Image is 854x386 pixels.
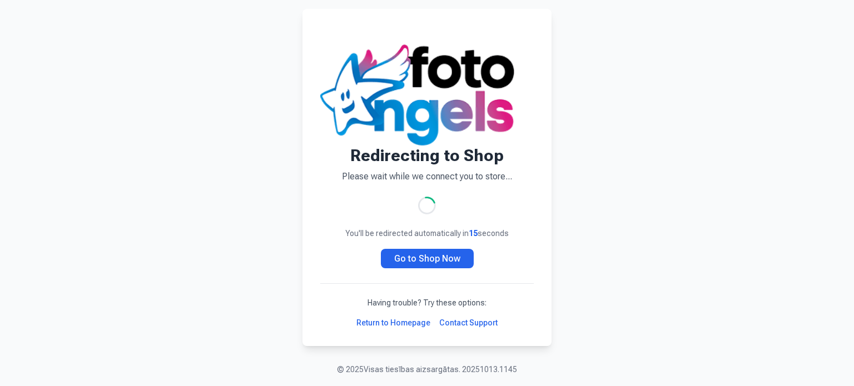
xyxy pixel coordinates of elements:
p: Having trouble? Try these options: [320,297,534,308]
p: Please wait while we connect you to store... [320,170,534,183]
a: Contact Support [439,317,498,328]
a: Return to Homepage [356,317,430,328]
p: © 2025 Visas tiesības aizsargātas. 20251013.1145 [337,364,517,375]
span: 15 [469,229,478,238]
h1: Redirecting to Shop [320,146,534,166]
a: Go to Shop Now [381,249,474,268]
p: You'll be redirected automatically in seconds [320,228,534,239]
